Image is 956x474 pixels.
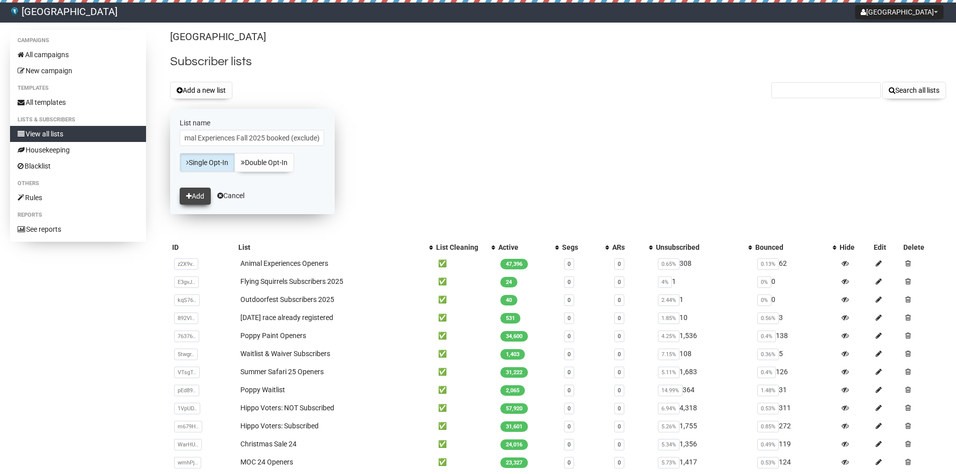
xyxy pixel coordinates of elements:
[568,261,571,267] a: 0
[170,82,232,99] button: Add a new list
[654,290,753,308] td: 1
[434,399,496,417] td: ✅
[240,332,306,340] a: Poppy Paint Openers
[434,308,496,327] td: ✅
[238,242,424,252] div: List
[10,142,146,158] a: Housekeeping
[654,381,753,399] td: 364
[240,313,333,322] a: [DATE] race already registered
[654,345,753,363] td: 108
[170,30,946,44] p: [GEOGRAPHIC_DATA]
[753,272,838,290] td: 0
[753,240,838,254] th: Bounced: No sort applied, activate to apply an ascending sort
[568,315,571,322] a: 0
[757,457,779,468] span: 0.53%
[568,351,571,358] a: 0
[658,312,679,324] span: 1.85%
[10,7,19,16] img: 66.png
[500,331,528,342] span: 34,600
[500,313,520,324] span: 531
[174,421,202,432] span: m679H..
[568,423,571,430] a: 0
[618,423,621,430] a: 0
[757,258,779,270] span: 0.13%
[757,276,771,288] span: 0%
[654,308,753,327] td: 10
[500,421,528,432] span: 31,601
[240,368,324,376] a: Summer Safari 25 Openers
[618,279,621,285] a: 0
[500,349,525,360] span: 1,403
[217,192,244,200] a: Cancel
[753,290,838,308] td: 0
[568,369,571,376] a: 0
[874,242,899,252] div: Edit
[757,312,779,324] span: 0.56%
[618,441,621,448] a: 0
[500,385,525,396] span: 2,065
[753,381,838,399] td: 31
[838,240,872,254] th: Hide: No sort applied, sorting is disabled
[568,441,571,448] a: 0
[434,417,496,435] td: ✅
[10,209,146,221] li: Reports
[240,458,293,466] a: MOC 24 Openers
[654,272,753,290] td: 1
[618,315,621,322] a: 0
[434,327,496,345] td: ✅
[654,435,753,453] td: 1,356
[753,308,838,327] td: 3
[757,349,779,360] span: 0.36%
[757,403,779,414] span: 0.53%
[753,254,838,272] td: 62
[568,405,571,412] a: 0
[568,459,571,466] a: 0
[882,82,946,99] button: Search all lists
[658,421,679,432] span: 5.26%
[618,405,621,412] a: 0
[434,453,496,471] td: ✅
[10,126,146,142] a: View all lists
[658,385,682,396] span: 14.99%
[618,261,621,267] a: 0
[618,459,621,466] a: 0
[618,369,621,376] a: 0
[174,258,198,270] span: z2X9v..
[10,94,146,110] a: All templates
[240,404,334,412] a: Hippo Voters: NOT Subscribed
[10,114,146,126] li: Lists & subscribers
[757,421,779,432] span: 0.85%
[618,387,621,394] a: 0
[658,367,679,378] span: 5.11%
[755,242,828,252] div: Bounced
[757,331,776,342] span: 0.4%
[753,327,838,345] td: 138
[568,279,571,285] a: 0
[174,331,199,342] span: 76376..
[174,457,201,468] span: wmhPj..
[174,439,202,450] span: WarHU..
[618,297,621,303] a: 0
[658,439,679,450] span: 5.34%
[434,345,496,363] td: ✅
[10,82,146,94] li: Templates
[658,294,679,306] span: 2.44%
[568,333,571,340] a: 0
[654,417,753,435] td: 1,755
[10,221,146,237] a: See reports
[568,297,571,303] a: 0
[180,188,211,205] button: Add
[240,350,330,358] a: Waitlist & Waiver Subscribers
[170,240,236,254] th: ID: No sort applied, sorting is disabled
[434,363,496,381] td: ✅
[174,312,198,324] span: 892VI..
[10,47,146,63] a: All campaigns
[500,367,528,378] span: 31,222
[654,363,753,381] td: 1,683
[174,403,200,414] span: 1VpUD..
[618,333,621,340] a: 0
[236,240,434,254] th: List: No sort applied, activate to apply an ascending sort
[560,240,610,254] th: Segs: No sort applied, activate to apply an ascending sort
[174,276,199,288] span: E3gvJ..
[500,403,528,414] span: 57,920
